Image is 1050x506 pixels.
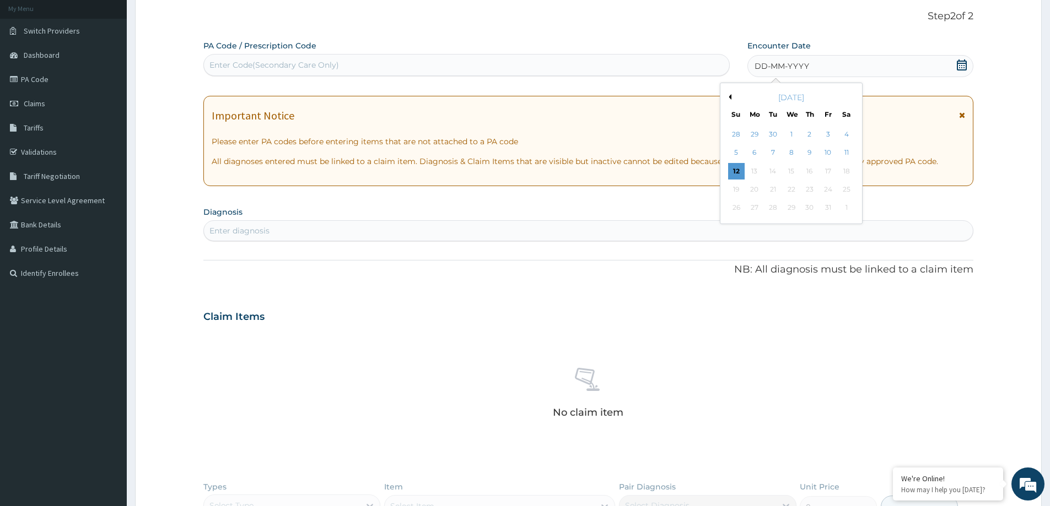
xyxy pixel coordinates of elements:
div: Enter Code(Secondary Care Only) [209,59,339,70]
div: Choose Saturday, October 11th, 2025 [838,145,855,161]
span: Tariff Negotiation [24,171,80,181]
div: Not available Wednesday, October 29th, 2025 [783,200,800,216]
div: Not available Friday, October 31st, 2025 [820,200,837,216]
div: Minimize live chat window [181,6,207,32]
div: Not available Friday, October 24th, 2025 [820,181,837,198]
p: NB: All diagnosis must be linked to a claim item [203,263,973,277]
div: Choose Sunday, September 28th, 2025 [728,126,745,143]
div: Not available Monday, October 27th, 2025 [746,200,763,216]
p: How may I help you today? [901,485,995,494]
div: Not available Thursday, October 16th, 2025 [801,163,818,179]
span: DD-MM-YYYY [755,61,809,72]
div: Not available Monday, October 20th, 2025 [746,181,763,198]
div: Not available Monday, October 13th, 2025 [746,163,763,179]
div: Not available Wednesday, October 22nd, 2025 [783,181,800,198]
div: Sa [842,110,852,119]
div: Choose Monday, October 6th, 2025 [746,145,763,161]
div: Not available Tuesday, October 28th, 2025 [765,200,782,216]
label: PA Code / Prescription Code [203,40,316,51]
div: Th [805,110,815,119]
div: Choose Sunday, October 12th, 2025 [728,163,745,179]
div: Mo [750,110,760,119]
div: Choose Wednesday, October 8th, 2025 [783,145,800,161]
div: Choose Sunday, October 5th, 2025 [728,145,745,161]
div: Not available Wednesday, October 15th, 2025 [783,163,800,179]
p: No claim item [553,407,623,418]
button: Previous Month [726,94,731,100]
div: Choose Tuesday, October 7th, 2025 [765,145,782,161]
h1: Important Notice [212,110,294,122]
div: Fr [823,110,833,119]
div: Chat with us now [57,62,185,76]
div: Not available Tuesday, October 14th, 2025 [765,163,782,179]
span: Claims [24,99,45,108]
div: Tu [768,110,778,119]
div: Not available Thursday, October 23rd, 2025 [801,181,818,198]
div: Choose Saturday, October 4th, 2025 [838,126,855,143]
div: Not available Tuesday, October 21st, 2025 [765,181,782,198]
label: Encounter Date [747,40,811,51]
div: Enter diagnosis [209,225,270,236]
div: Choose Thursday, October 2nd, 2025 [801,126,818,143]
div: Choose Friday, October 3rd, 2025 [820,126,837,143]
div: Not available Thursday, October 30th, 2025 [801,200,818,216]
span: Tariffs [24,123,44,133]
div: We're Online! [901,474,995,483]
div: Choose Thursday, October 9th, 2025 [801,145,818,161]
div: Choose Tuesday, September 30th, 2025 [765,126,782,143]
span: Dashboard [24,50,60,60]
div: Su [731,110,741,119]
p: All diagnoses entered must be linked to a claim item. Diagnosis & Claim Items that are visible bu... [212,156,965,167]
div: Not available Saturday, November 1st, 2025 [838,200,855,216]
h3: Claim Items [203,311,265,323]
div: [DATE] [725,92,858,103]
span: We're online! [64,139,152,250]
div: Not available Friday, October 17th, 2025 [820,163,837,179]
div: We [787,110,796,119]
div: Not available Sunday, October 19th, 2025 [728,181,745,198]
textarea: Type your message and hit 'Enter' [6,301,210,339]
div: Not available Sunday, October 26th, 2025 [728,200,745,216]
p: Step 2 of 2 [203,10,973,23]
div: month 2025-10 [727,126,855,217]
div: Choose Friday, October 10th, 2025 [820,145,837,161]
label: Diagnosis [203,206,243,217]
p: Please enter PA codes before entering items that are not attached to a PA code [212,136,965,147]
div: Choose Wednesday, October 1st, 2025 [783,126,800,143]
img: d_794563401_company_1708531726252_794563401 [20,55,45,83]
div: Not available Saturday, October 25th, 2025 [838,181,855,198]
div: Choose Monday, September 29th, 2025 [746,126,763,143]
div: Not available Saturday, October 18th, 2025 [838,163,855,179]
span: Switch Providers [24,26,80,36]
